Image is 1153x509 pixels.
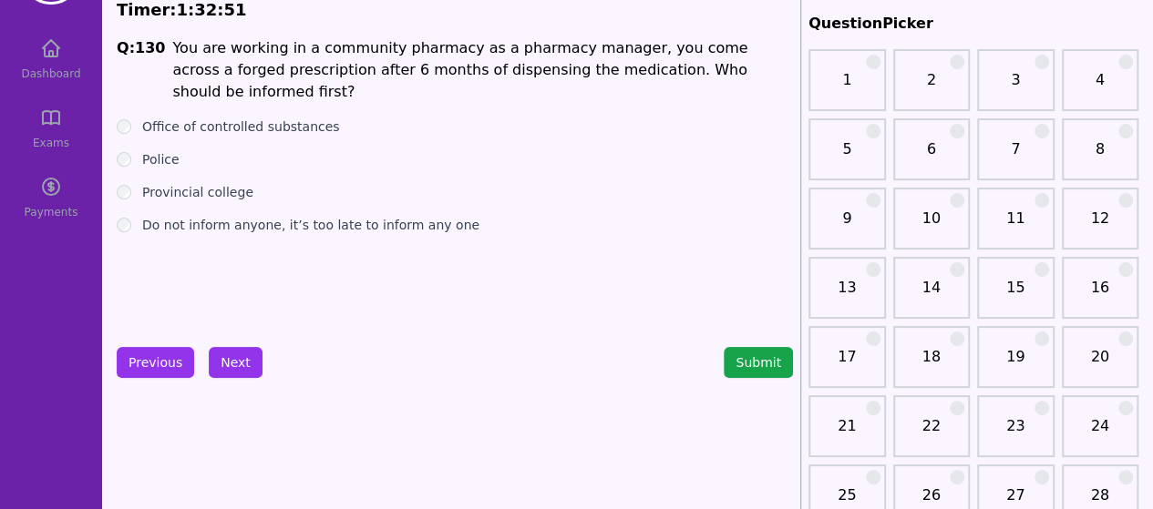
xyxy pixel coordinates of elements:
[814,208,880,244] a: 9
[983,346,1049,382] a: 19
[724,347,793,378] button: Submit
[1067,69,1134,106] a: 4
[899,346,965,382] a: 18
[983,208,1049,244] a: 11
[1067,138,1134,175] a: 8
[142,183,253,201] label: Provincial college
[172,37,793,103] li: You are working in a community pharmacy as a pharmacy manager, you come across a forged prescript...
[1067,277,1134,313] a: 16
[142,117,340,136] label: Office of controlled substances
[983,138,1049,175] a: 7
[899,69,965,106] a: 2
[1067,208,1134,244] a: 12
[814,346,880,382] a: 17
[808,13,1138,35] h2: QuestionPicker
[117,347,194,378] button: Previous
[814,415,880,452] a: 21
[899,208,965,244] a: 10
[983,69,1049,106] a: 3
[983,277,1049,313] a: 15
[209,347,263,378] button: Next
[814,277,880,313] a: 13
[899,277,965,313] a: 14
[1067,415,1134,452] a: 24
[117,37,165,103] h1: Q: 130
[899,138,965,175] a: 6
[1067,346,1134,382] a: 20
[899,415,965,452] a: 22
[814,69,880,106] a: 1
[142,150,180,168] label: Police
[142,216,479,234] label: Do not inform anyone, it’s too late to inform any one
[814,138,880,175] a: 5
[983,415,1049,452] a: 23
